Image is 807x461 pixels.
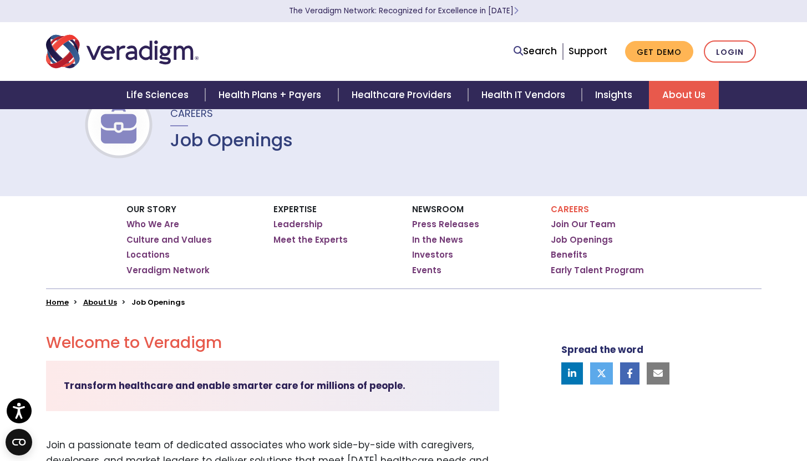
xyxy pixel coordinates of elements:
[126,265,210,276] a: Veradigm Network
[582,81,649,109] a: Insights
[126,249,170,260] a: Locations
[551,234,613,245] a: Job Openings
[126,219,179,230] a: Who We Are
[468,81,582,109] a: Health IT Vendors
[649,81,719,109] a: About Us
[551,265,644,276] a: Early Talent Program
[561,343,643,356] strong: Spread the word
[83,297,117,308] a: About Us
[704,40,756,63] a: Login
[412,234,463,245] a: In the News
[46,297,69,308] a: Home
[46,334,499,352] h2: Welcome to Veradigm
[289,6,519,16] a: The Veradigm Network: Recognized for Excellence in [DATE]Learn More
[205,81,338,109] a: Health Plans + Payers
[113,81,205,109] a: Life Sciences
[412,249,453,260] a: Investors
[625,41,693,63] a: Get Demo
[273,234,348,245] a: Meet the Experts
[514,44,557,59] a: Search
[338,81,468,109] a: Healthcare Providers
[551,219,616,230] a: Join Our Team
[6,429,32,455] button: Open CMP widget
[170,106,213,120] span: Careers
[412,219,479,230] a: Press Releases
[569,44,607,58] a: Support
[514,6,519,16] span: Learn More
[273,219,323,230] a: Leadership
[64,379,405,392] strong: Transform healthcare and enable smarter care for millions of people.
[412,265,441,276] a: Events
[46,33,199,70] img: Veradigm logo
[170,130,293,151] h1: Job Openings
[551,249,587,260] a: Benefits
[126,234,212,245] a: Culture and Values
